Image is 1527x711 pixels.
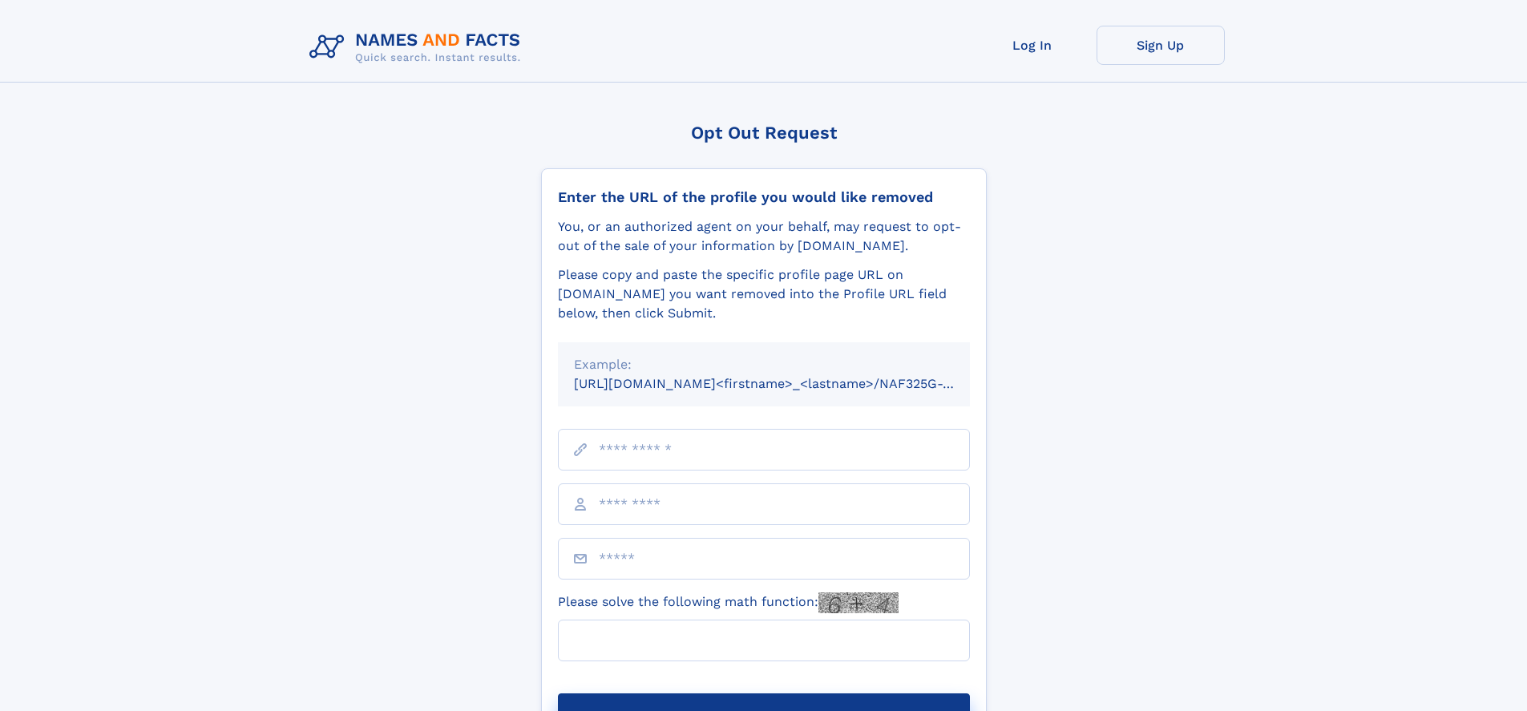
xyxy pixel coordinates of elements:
[541,123,987,143] div: Opt Out Request
[1097,26,1225,65] a: Sign Up
[303,26,534,69] img: Logo Names and Facts
[558,188,970,206] div: Enter the URL of the profile you would like removed
[558,265,970,323] div: Please copy and paste the specific profile page URL on [DOMAIN_NAME] you want removed into the Pr...
[574,376,1000,391] small: [URL][DOMAIN_NAME]<firstname>_<lastname>/NAF325G-xxxxxxxx
[558,217,970,256] div: You, or an authorized agent on your behalf, may request to opt-out of the sale of your informatio...
[574,355,954,374] div: Example:
[558,592,899,613] label: Please solve the following math function:
[968,26,1097,65] a: Log In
